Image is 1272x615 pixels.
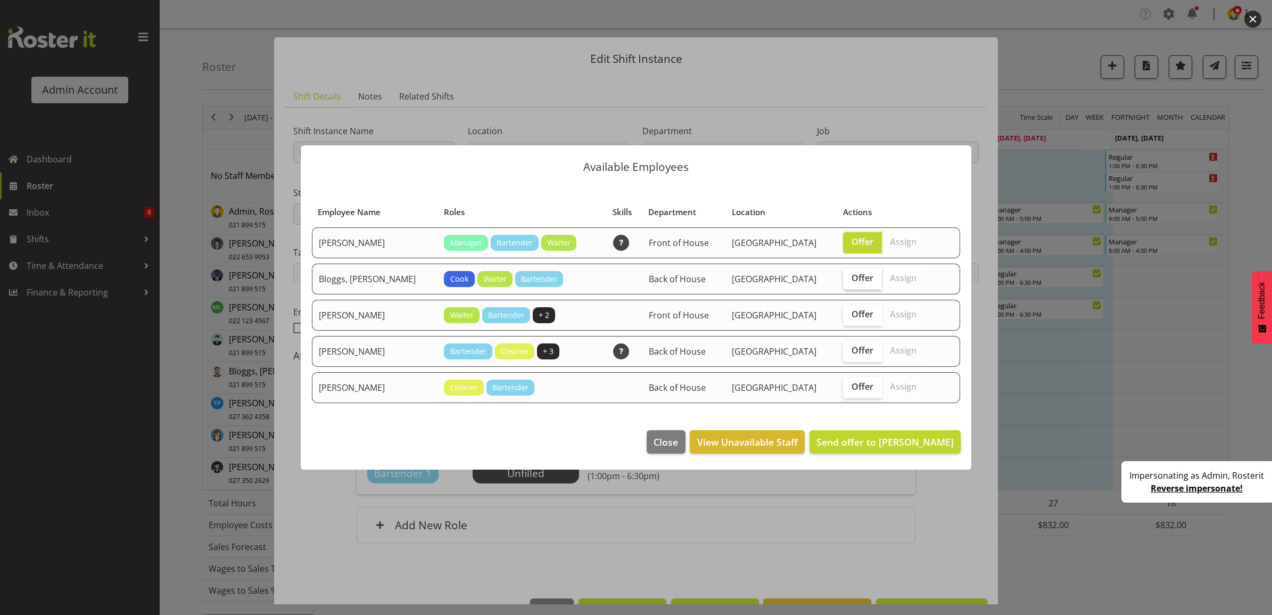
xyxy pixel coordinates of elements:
span: Manager [450,237,482,249]
span: Offer [852,345,873,356]
span: Skills [613,206,632,218]
span: Actions [843,206,872,218]
button: Send offer to [PERSON_NAME] [810,430,961,454]
span: Employee Name [318,206,381,218]
span: Waiter [547,237,571,249]
span: Assign [890,236,916,247]
span: Bartender [488,309,524,321]
td: [PERSON_NAME] [312,300,437,331]
span: + 3 [543,346,554,357]
span: Assign [890,309,916,319]
span: Location [732,206,765,218]
span: Assign [890,273,916,283]
span: Back of House [649,382,706,393]
span: Assign [890,381,916,392]
span: Assign [890,345,916,356]
span: Cleaner [450,382,478,393]
button: Feedback - Show survey [1252,271,1272,343]
p: Impersonating as Admin, Rosterit [1129,469,1264,482]
span: [GEOGRAPHIC_DATA] [732,309,816,321]
span: Roles [444,206,465,218]
span: Bartender [492,382,528,393]
span: Back of House [649,346,706,357]
td: [PERSON_NAME] [312,372,437,403]
span: + 2 [539,309,549,321]
span: Cleaner [501,346,528,357]
span: Department [648,206,696,218]
span: [GEOGRAPHIC_DATA] [732,237,816,249]
p: Available Employees [311,161,961,173]
span: [GEOGRAPHIC_DATA] [732,273,816,285]
span: Bartender [497,237,533,249]
td: [PERSON_NAME] [312,336,437,367]
span: Offer [852,273,873,283]
span: Front of House [649,309,709,321]
span: Waiter [483,273,507,285]
span: Offer [852,381,873,392]
span: Offer [852,309,873,319]
span: Send offer to [PERSON_NAME] [816,436,954,448]
span: Cook [450,273,469,285]
span: Close [654,435,678,449]
td: [PERSON_NAME] [312,227,437,258]
span: [GEOGRAPHIC_DATA] [732,346,816,357]
button: Close [647,430,685,454]
span: Offer [852,236,873,247]
span: Back of House [649,273,706,285]
span: View Unavailable Staff [697,435,798,449]
span: Bartender [450,346,486,357]
span: Front of House [649,237,709,249]
button: View Unavailable Staff [690,430,804,454]
span: Waiter [450,309,474,321]
span: Feedback [1257,282,1267,319]
td: Bloggs, [PERSON_NAME] [312,264,437,294]
span: Bartender [521,273,557,285]
span: [GEOGRAPHIC_DATA] [732,382,816,393]
a: Reverse impersonate! [1151,482,1243,494]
